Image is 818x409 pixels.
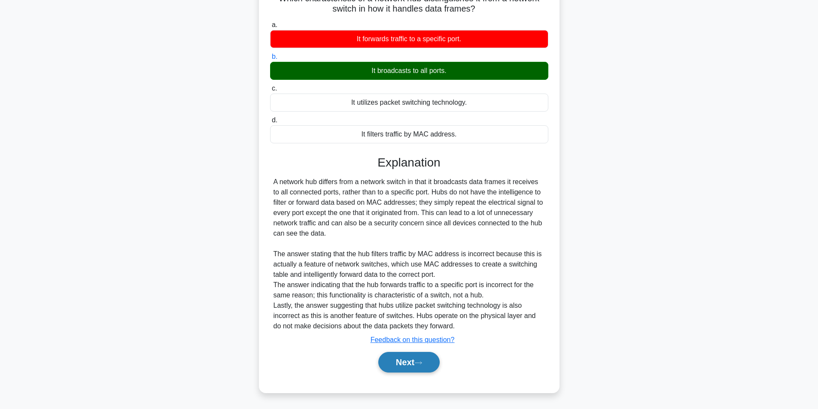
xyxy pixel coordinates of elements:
div: A network hub differs from a network switch in that it broadcasts data frames it receives to all ... [274,177,545,331]
span: b. [272,53,277,60]
div: It broadcasts to all ports. [270,62,548,80]
button: Next [378,352,440,373]
span: c. [272,85,277,92]
span: d. [272,116,277,124]
div: It forwards traffic to a specific port. [270,30,548,48]
h3: Explanation [275,155,543,170]
div: It utilizes packet switching technology. [270,94,548,112]
div: It filters traffic by MAC address. [270,125,548,143]
a: Feedback on this question? [371,336,455,343]
span: a. [272,21,277,28]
